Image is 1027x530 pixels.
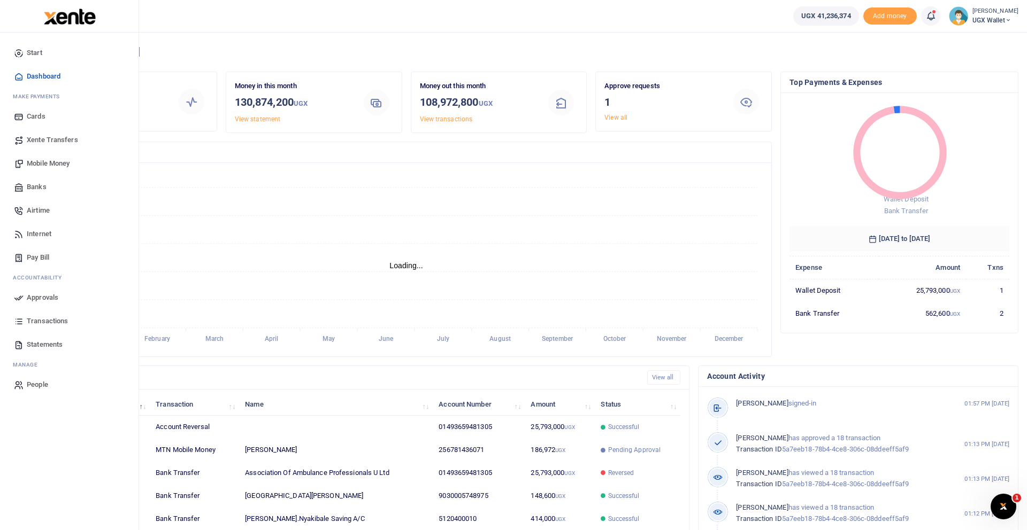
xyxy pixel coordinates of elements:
[323,336,335,343] tspan: May
[964,509,1009,518] small: 01:12 PM [DATE]
[604,94,721,110] h3: 1
[950,288,960,294] small: UGX
[542,336,573,343] tspan: September
[389,261,423,270] text: Loading...
[966,302,1009,324] td: 2
[972,15,1018,25] span: UGX Wallet
[801,11,850,21] span: UGX 41,236,374
[736,503,788,511] span: [PERSON_NAME]
[265,336,278,343] tspan: April
[608,491,640,501] span: Successful
[964,440,1009,449] small: 01:13 PM [DATE]
[595,393,680,416] th: Status: activate to sort column ascending
[239,462,433,485] td: Association Of Ambulance Professionals U Ltd
[18,361,38,369] span: anage
[884,195,929,203] span: Wallet Deposit
[707,370,1009,382] h4: Account Activity
[43,12,96,20] a: logo-small logo-large logo-large
[9,269,130,286] li: Ac
[27,158,70,169] span: Mobile Money
[790,256,879,279] th: Expense
[9,65,130,88] a: Dashboard
[9,373,130,396] a: People
[884,207,928,215] span: Bank Transfer
[966,279,1009,302] td: 1
[27,229,51,239] span: Internet
[555,516,565,522] small: UGX
[966,256,1009,279] th: Txns
[525,393,595,416] th: Amount: activate to sort column ascending
[27,71,60,82] span: Dashboard
[27,339,63,350] span: Statements
[972,7,1018,16] small: [PERSON_NAME]
[239,485,433,508] td: [GEOGRAPHIC_DATA][PERSON_NAME]
[27,379,48,390] span: People
[44,9,96,25] img: logo-large
[9,246,130,269] a: Pay Bill
[949,6,1018,26] a: profile-user [PERSON_NAME] UGX Wallet
[608,468,634,478] span: Reversed
[50,372,639,384] h4: Recent Transactions
[879,256,966,279] th: Amount
[27,48,42,58] span: Start
[27,292,58,303] span: Approvals
[9,175,130,199] a: Banks
[27,135,78,145] span: Xente Transfers
[27,316,68,326] span: Transactions
[9,88,130,105] li: M
[489,336,511,343] tspan: August
[657,336,687,343] tspan: November
[235,115,280,123] a: View statement
[9,128,130,152] a: Xente Transfers
[239,439,433,462] td: [PERSON_NAME]
[608,514,640,524] span: Successful
[420,81,537,92] p: Money out this month
[608,445,661,455] span: Pending Approval
[964,474,1009,484] small: 01:13 PM [DATE]
[790,279,879,302] td: Wallet Deposit
[27,111,45,122] span: Cards
[736,399,788,407] span: [PERSON_NAME]
[793,6,859,26] a: UGX 41,236,374
[555,447,565,453] small: UGX
[150,462,239,485] td: Bank Transfer
[525,439,595,462] td: 186,972
[604,81,721,92] p: Approve requests
[525,462,595,485] td: 25,793,000
[150,393,239,416] th: Transaction: activate to sort column ascending
[736,445,781,453] span: Transaction ID
[41,46,1018,58] h4: Hello [PERSON_NAME]
[18,92,60,100] span: ake Payments
[379,336,394,343] tspan: June
[9,356,130,373] li: M
[433,485,525,508] td: 9030005748975
[950,311,960,317] small: UGX
[736,467,941,490] p: has viewed a 18 transaction 5a7eeb18-78b4-4ce8-306c-08ddeeff5af9
[9,222,130,246] a: Internet
[9,286,130,309] a: Approvals
[9,309,130,333] a: Transactions
[150,439,239,462] td: MTN Mobile Money
[235,81,351,92] p: Money in this month
[27,252,49,263] span: Pay Bill
[525,416,595,439] td: 25,793,000
[736,515,781,523] span: Transaction ID
[420,94,537,112] h3: 108,972,800
[863,11,917,19] a: Add money
[790,302,879,324] td: Bank Transfer
[420,115,473,123] a: View transactions
[736,480,781,488] span: Transaction ID
[949,6,968,26] img: profile-user
[736,502,941,525] p: has viewed a 18 transaction 5a7eeb18-78b4-4ce8-306c-08ddeeff5af9
[433,416,525,439] td: 01493659481305
[879,302,966,324] td: 562,600
[433,393,525,416] th: Account Number: activate to sort column ascending
[433,462,525,485] td: 01493659481305
[555,493,565,499] small: UGX
[604,114,627,121] a: View all
[790,76,1009,88] h4: Top Payments & Expenses
[603,336,627,343] tspan: October
[150,416,239,439] td: Account Reversal
[433,439,525,462] td: 256781436071
[715,336,744,343] tspan: December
